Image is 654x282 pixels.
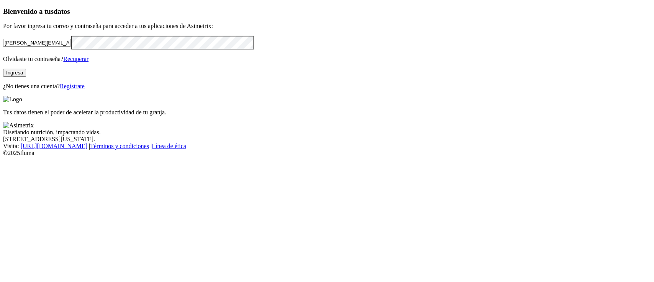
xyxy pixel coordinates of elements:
[60,83,85,89] a: Regístrate
[21,143,87,149] a: [URL][DOMAIN_NAME]
[3,122,34,129] img: Asimetrix
[90,143,149,149] a: Términos y condiciones
[3,109,651,116] p: Tus datos tienen el poder de acelerar la productividad de tu granja.
[3,129,651,136] div: Diseñando nutrición, impactando vidas.
[3,39,71,47] input: Tu correo
[3,7,651,16] h3: Bienvenido a tus
[3,143,651,150] div: Visita : | |
[54,7,70,15] span: datos
[3,96,22,103] img: Logo
[3,83,651,90] p: ¿No tienes una cuenta?
[3,56,651,63] p: Olvidaste tu contraseña?
[3,150,651,157] div: © 2025 Iluma
[3,136,651,143] div: [STREET_ADDRESS][US_STATE].
[152,143,186,149] a: Línea de ética
[3,23,651,30] p: Por favor ingresa tu correo y contraseña para acceder a tus aplicaciones de Asimetrix:
[3,69,26,77] button: Ingresa
[63,56,89,62] a: Recuperar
